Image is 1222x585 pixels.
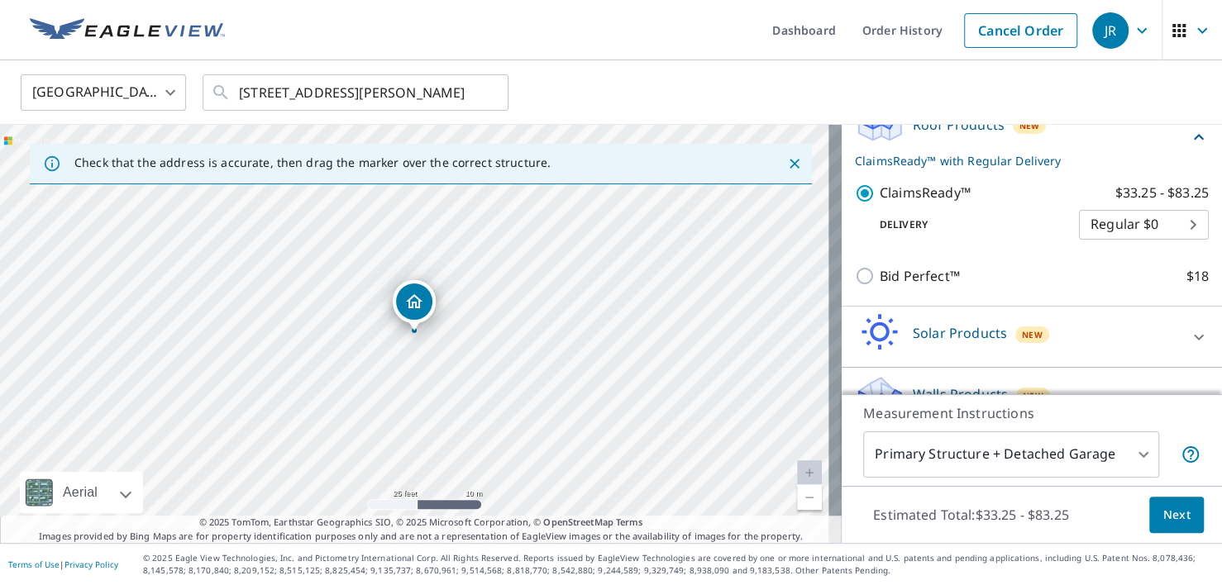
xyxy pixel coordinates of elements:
[543,516,613,528] a: OpenStreetMap
[74,155,551,170] p: Check that the address is accurate, then drag the marker over the correct structure.
[797,460,822,485] a: Current Level 20, Zoom In Disabled
[860,497,1082,533] p: Estimated Total: $33.25 - $83.25
[1181,445,1201,464] span: Your report will include the primary structure and a detached garage if one exists.
[863,431,1159,478] div: Primary Structure + Detached Garage
[1023,389,1043,402] span: New
[880,266,960,287] p: Bid Perfect™
[21,69,186,116] div: [GEOGRAPHIC_DATA]
[8,559,118,569] p: |
[855,152,1189,169] p: ClaimsReady™ with Regular Delivery
[855,313,1209,360] div: Solar ProductsNew
[784,153,805,174] button: Close
[880,183,971,203] p: ClaimsReady™
[30,18,225,43] img: EV Logo
[1022,328,1043,341] span: New
[1115,183,1209,203] p: $33.25 - $83.25
[855,217,1079,232] p: Delivery
[1019,119,1040,132] span: New
[64,559,118,570] a: Privacy Policy
[964,13,1077,48] a: Cancel Order
[199,516,643,530] span: © 2025 TomTom, Earthstar Geographics SIO, © 2025 Microsoft Corporation, ©
[1186,266,1209,287] p: $18
[797,485,822,510] a: Current Level 20, Zoom Out
[239,69,475,116] input: Search by address or latitude-longitude
[393,280,436,331] div: Dropped pin, building 1, Residential property, 1635 Scenic Shore Dr Kingwood, TX 77345
[58,472,103,513] div: Aerial
[1079,202,1209,248] div: Regular $0
[855,374,1209,421] div: Walls ProductsNew
[863,403,1201,423] p: Measurement Instructions
[913,323,1007,343] p: Solar Products
[1162,505,1191,526] span: Next
[616,516,643,528] a: Terms
[143,552,1214,577] p: © 2025 Eagle View Technologies, Inc. and Pictometry International Corp. All Rights Reserved. Repo...
[1149,497,1204,534] button: Next
[913,384,1008,404] p: Walls Products
[913,115,1005,135] p: Roof Products
[1092,12,1129,49] div: JR
[855,105,1209,169] div: Roof ProductsNewClaimsReady™ with Regular Delivery
[20,472,143,513] div: Aerial
[8,559,60,570] a: Terms of Use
